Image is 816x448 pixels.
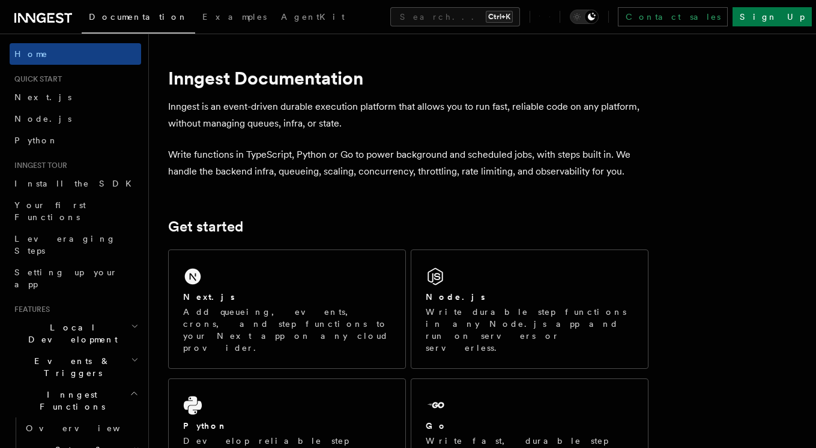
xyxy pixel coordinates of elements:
a: Overview [21,417,141,439]
p: Write durable step functions in any Node.js app and run on servers or serverless. [426,306,633,354]
h2: Next.js [183,291,235,303]
h2: Go [426,420,447,432]
span: Install the SDK [14,179,139,188]
a: Leveraging Steps [10,228,141,261]
span: Inngest Functions [10,389,130,413]
a: Next.jsAdd queueing, events, crons, and step functions to your Next app on any cloud provider. [168,249,406,369]
span: Examples [202,12,267,22]
button: Events & Triggers [10,350,141,384]
a: Next.js [10,86,141,108]
span: Home [14,48,48,60]
p: Write functions in TypeScript, Python or Go to power background and scheduled jobs, with steps bu... [168,146,648,180]
span: Quick start [10,74,62,84]
span: Node.js [14,114,71,124]
span: Inngest tour [10,161,67,170]
span: Features [10,305,50,314]
a: Python [10,130,141,151]
button: Search...Ctrl+K [390,7,520,26]
a: Contact sales [618,7,728,26]
button: Inngest Functions [10,384,141,417]
h1: Inngest Documentation [168,67,648,89]
a: Your first Functions [10,194,141,228]
span: Setting up your app [14,267,118,289]
h2: Node.js [426,291,485,303]
button: Toggle dark mode [570,10,599,24]
a: Node.jsWrite durable step functions in any Node.js app and run on servers or serverless. [411,249,648,369]
a: Install the SDK [10,173,141,194]
a: Get started [168,218,243,235]
span: Leveraging Steps [14,234,116,255]
span: Documentation [89,12,188,22]
p: Add queueing, events, crons, and step functions to your Next app on any cloud provider. [183,306,391,354]
span: Your first Functions [14,200,86,222]
span: Next.js [14,92,71,102]
a: AgentKit [274,4,352,32]
a: Setting up your app [10,261,141,295]
a: Examples [195,4,274,32]
button: Local Development [10,317,141,350]
h2: Python [183,420,228,432]
span: Python [14,136,58,145]
a: Node.js [10,108,141,130]
p: Inngest is an event-driven durable execution platform that allows you to run fast, reliable code ... [168,98,648,132]
span: AgentKit [281,12,345,22]
a: Documentation [82,4,195,34]
span: Events & Triggers [10,355,131,379]
a: Sign Up [733,7,812,26]
span: Local Development [10,321,131,345]
span: Overview [26,423,150,433]
a: Home [10,43,141,65]
kbd: Ctrl+K [486,11,513,23]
